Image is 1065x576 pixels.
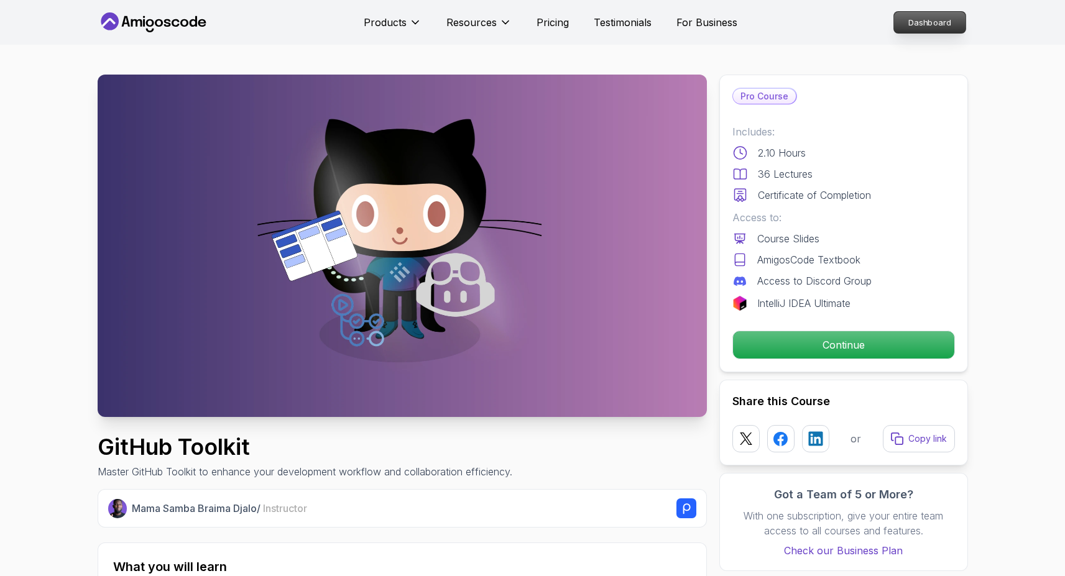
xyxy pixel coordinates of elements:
[98,464,512,479] p: Master GitHub Toolkit to enhance your development workflow and collaboration efficiency.
[446,15,497,30] p: Resources
[757,231,819,246] p: Course Slides
[732,393,955,410] h2: Share this Course
[98,75,707,417] img: github-toolkit_thumbnail
[676,15,737,30] a: For Business
[113,558,691,575] h2: What you will learn
[757,252,860,267] p: AmigosCode Textbook
[732,543,955,558] a: Check our Business Plan
[364,15,407,30] p: Products
[364,15,422,40] button: Products
[732,210,955,225] p: Access to:
[883,425,955,452] button: Copy link
[732,296,747,311] img: jetbrains logo
[851,431,861,446] p: or
[446,15,512,40] button: Resources
[758,188,871,203] p: Certificate of Completion
[757,273,872,288] p: Access to Discord Group
[893,11,966,34] a: Dashboard
[263,502,307,514] span: Instructor
[537,15,569,30] a: Pricing
[757,296,851,311] p: IntelliJ IDEA Ultimate
[732,486,955,503] h3: Got a Team of 5 or More?
[733,331,954,359] p: Continue
[733,89,796,104] p: Pro Course
[758,145,806,160] p: 2.10 Hours
[594,15,652,30] a: Testimonials
[732,331,955,359] button: Continue
[132,501,307,516] p: Mama Samba Braima Djalo /
[108,499,127,518] img: Nelson Djalo
[758,167,813,181] p: 36 Lectures
[98,434,512,459] h1: GitHub Toolkit
[732,124,955,139] p: Includes:
[908,432,947,445] p: Copy link
[894,12,966,33] p: Dashboard
[732,508,955,538] p: With one subscription, give your entire team access to all courses and features.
